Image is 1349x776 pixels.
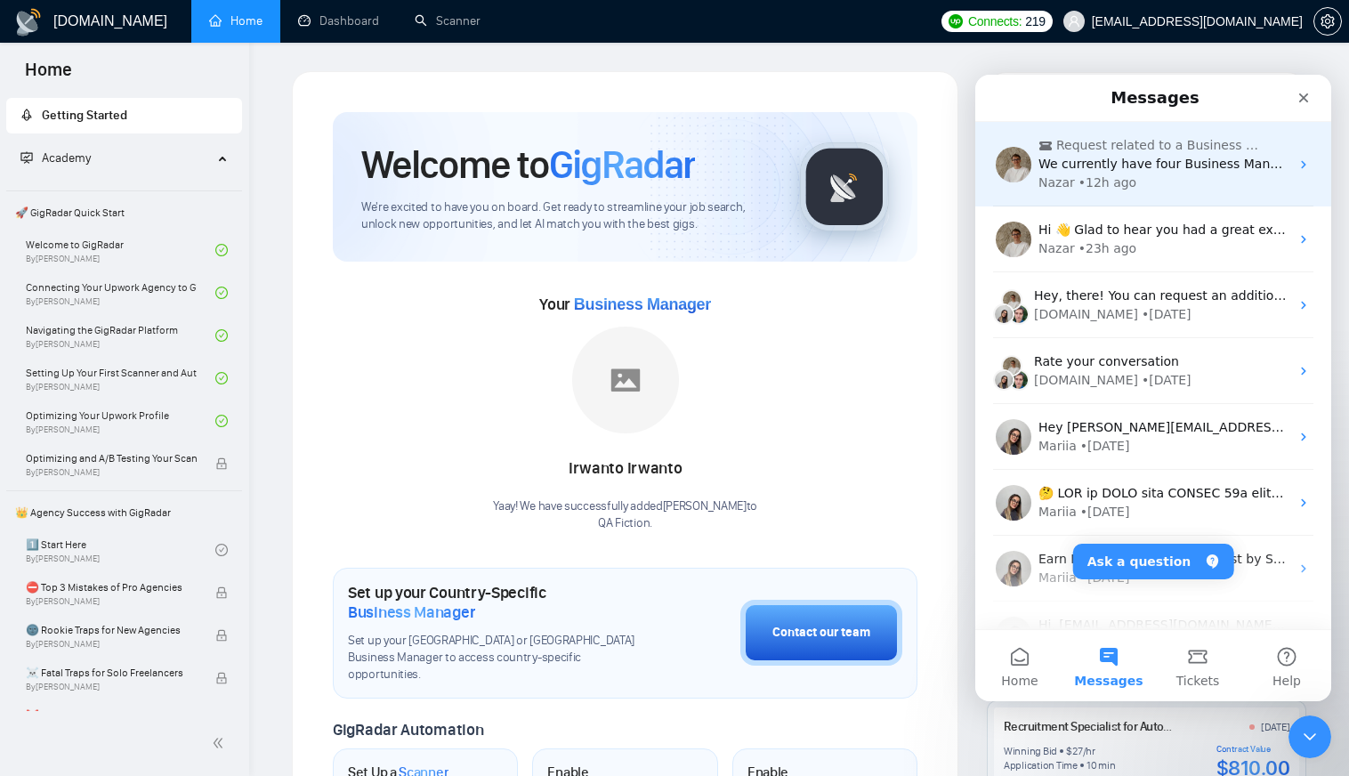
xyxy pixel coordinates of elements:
span: fund-projection-screen [20,151,33,164]
div: • [DATE] [166,230,216,249]
span: ❌ How to get banned on Upwork [26,707,197,724]
img: gigradar-logo.png [800,142,889,231]
button: setting [1313,7,1342,36]
div: Winning Bid [1004,744,1057,758]
div: Yaay! We have successfully added [PERSON_NAME] to [493,498,757,532]
a: Setting Up Your First Scanner and Auto-BidderBy[PERSON_NAME] [26,359,215,398]
img: Nazar avatar [26,214,47,236]
button: Ask a question [98,469,259,505]
div: [DOMAIN_NAME] [59,296,163,315]
span: 🌚 Rookie Traps for New Agencies [26,621,197,639]
img: Profile image for Mariia [20,542,56,578]
li: Getting Started [6,98,242,133]
div: • [DATE] [105,362,155,381]
span: Business Manager [574,295,711,313]
span: check-circle [215,287,228,299]
div: Irwanto Irwanto [493,454,757,484]
span: check-circle [215,544,228,556]
span: lock [215,586,228,599]
a: Navigating the GigRadar PlatformBy[PERSON_NAME] [26,316,215,355]
div: 10 min [1086,758,1116,772]
span: Home [26,600,62,612]
span: ☠️ Fatal Traps for Solo Freelancers [26,664,197,682]
a: setting [1313,14,1342,28]
span: ⛔ Top 3 Mistakes of Pro Agencies [26,578,197,596]
h1: Welcome to [361,141,695,189]
a: 1️⃣ Start HereBy[PERSON_NAME] [26,530,215,570]
div: Mariia [63,494,101,513]
span: GigRadar Automation [333,720,483,740]
span: lock [215,629,228,642]
div: Nazar [63,165,100,183]
span: Set up your [GEOGRAPHIC_DATA] or [GEOGRAPHIC_DATA] Business Manager to access country-specific op... [348,633,651,683]
iframe: Intercom live chat [1288,715,1331,758]
span: By [PERSON_NAME] [26,467,197,478]
img: Profile image for Mariia [20,344,56,380]
span: Tickets [201,600,245,612]
div: • [DATE] [166,296,216,315]
span: Connects: [968,12,1022,31]
div: Mariia [63,428,101,447]
span: Business Manager [348,602,475,622]
span: Academy [20,150,91,166]
span: By [PERSON_NAME] [26,596,197,607]
span: 🚀 GigRadar Quick Start [8,195,240,230]
span: lock [215,672,228,684]
div: /hr [1083,744,1095,758]
span: Messages [99,600,167,612]
span: rocket [20,109,33,121]
img: Nazar avatar [26,280,47,302]
p: QA Fiction . [493,515,757,532]
div: • 23h ago [103,165,161,183]
span: Rate your conversation [59,279,204,294]
span: By [PERSON_NAME] [26,682,197,692]
img: Oleksandr avatar [33,229,54,250]
img: Profile image for Mariia [20,476,56,512]
div: Contract Value [1216,744,1290,755]
div: • [DATE] [105,428,155,447]
span: lock [215,457,228,470]
iframe: Intercom live chat [975,75,1331,701]
a: Optimizing Your Upwork ProfileBy[PERSON_NAME] [26,401,215,441]
button: Help [267,555,356,626]
div: 27 [1072,744,1083,758]
img: placeholder.png [572,327,679,433]
button: Tickets [178,555,267,626]
div: Contact our team [772,623,870,643]
span: Your [539,295,711,314]
h1: Set up your Country-Specific [348,583,651,622]
img: upwork-logo.png [949,14,963,28]
a: Connecting Your Upwork Agency to GigRadarBy[PERSON_NAME] [26,273,215,312]
span: GigRadar [549,141,695,189]
span: Hi, [EMAIL_ADDRESS][DOMAIN_NAME], Welcome to [DOMAIN_NAME]! Why don't you check out our tutorials... [63,543,931,557]
span: 219 [1025,12,1045,31]
button: Messages [89,555,178,626]
a: homeHome [209,13,263,28]
span: double-left [212,734,230,752]
span: check-circle [215,244,228,256]
span: By [PERSON_NAME] [26,639,197,650]
span: 👑 Agency Success with GigRadar [8,495,240,530]
img: Oleksandr avatar [33,295,54,316]
span: Optimizing and A/B Testing Your Scanner for Better Results [26,449,197,467]
span: Getting Started [42,108,127,123]
img: Profile image for Mariia [20,410,56,446]
div: Mariia [63,362,101,381]
a: Recruitment Specialist for Automotive Repair Shop [1004,719,1264,734]
div: $ [1066,744,1072,758]
span: check-circle [215,372,228,384]
span: We're excited to have you on board. Get ready to streamline your job search, unlock new opportuni... [361,199,771,233]
span: Home [11,57,86,94]
div: [DATE] [1261,720,1290,734]
a: searchScanner [415,13,481,28]
span: setting [1314,14,1341,28]
img: logo [14,8,43,36]
div: [DOMAIN_NAME] [59,230,163,249]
